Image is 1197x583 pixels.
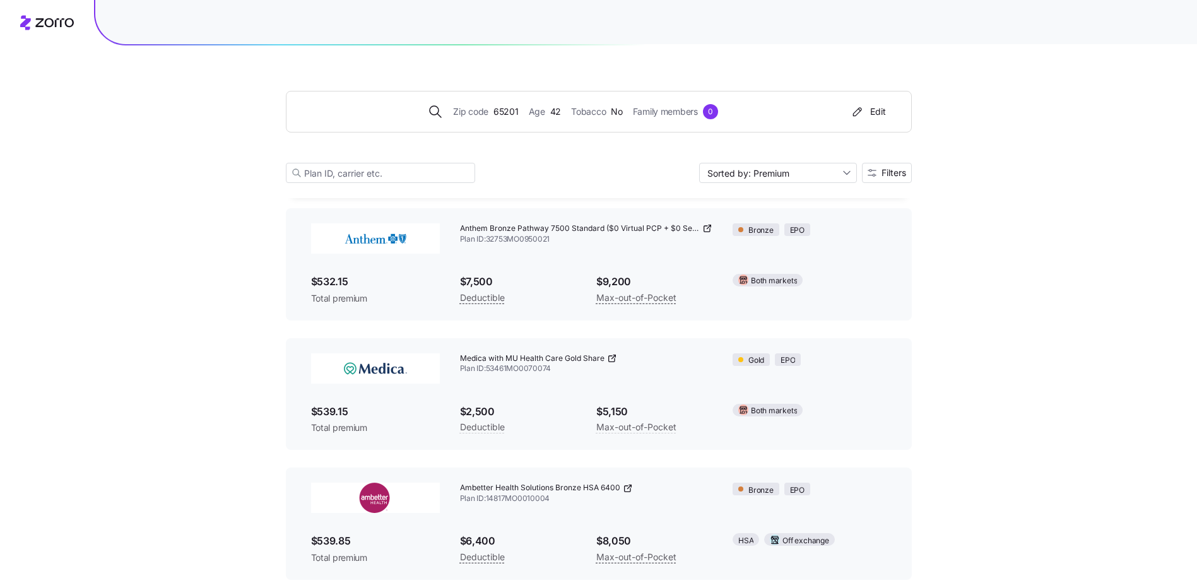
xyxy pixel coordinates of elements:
span: $539.85 [311,533,440,549]
span: $8,050 [596,533,712,549]
span: Filters [882,168,906,177]
span: 65201 [493,105,519,119]
button: Edit [845,102,891,122]
span: Both markets [751,275,797,287]
div: 0 [703,104,718,119]
img: Medica [311,353,440,384]
span: $539.15 [311,404,440,420]
img: Ambetter [311,483,440,513]
span: EPO [781,355,795,367]
span: Plan ID: 14817MO0010004 [460,493,713,504]
span: Deductible [460,420,505,435]
span: $6,400 [460,533,576,549]
img: Anthem [311,223,440,254]
div: Edit [850,105,886,118]
span: Medica with MU Health Care Gold Share [460,353,604,364]
span: Bronze [748,485,774,497]
span: $9,200 [596,274,712,290]
span: No [611,105,622,119]
span: $2,500 [460,404,576,420]
span: Family members [633,105,698,119]
span: Gold [748,355,764,367]
span: Ambetter Health Solutions Bronze HSA 6400 [460,483,620,493]
span: Deductible [460,290,505,305]
span: Total premium [311,551,440,564]
span: EPO [790,485,805,497]
input: Sort by [699,163,857,183]
span: Anthem Bronze Pathway 7500 Standard ($0 Virtual PCP + $0 Select Drugs + Incentives) [460,223,700,234]
span: Plan ID: 32753MO0950021 [460,234,713,245]
span: Max-out-of-Pocket [596,550,676,565]
span: $7,500 [460,274,576,290]
span: Zip code [453,105,488,119]
span: Bronze [748,225,774,237]
button: Filters [862,163,912,183]
span: 42 [550,105,561,119]
span: Both markets [751,405,797,417]
span: EPO [790,225,805,237]
span: HSA [738,535,753,547]
span: Total premium [311,292,440,305]
span: $5,150 [596,404,712,420]
span: Tobacco [571,105,606,119]
span: Off exchange [782,535,828,547]
input: Plan ID, carrier etc. [286,163,475,183]
span: Plan ID: 53461MO0070074 [460,363,713,374]
span: Max-out-of-Pocket [596,420,676,435]
span: Total premium [311,421,440,434]
span: $532.15 [311,274,440,290]
span: Age [529,105,545,119]
span: Deductible [460,550,505,565]
span: Max-out-of-Pocket [596,290,676,305]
